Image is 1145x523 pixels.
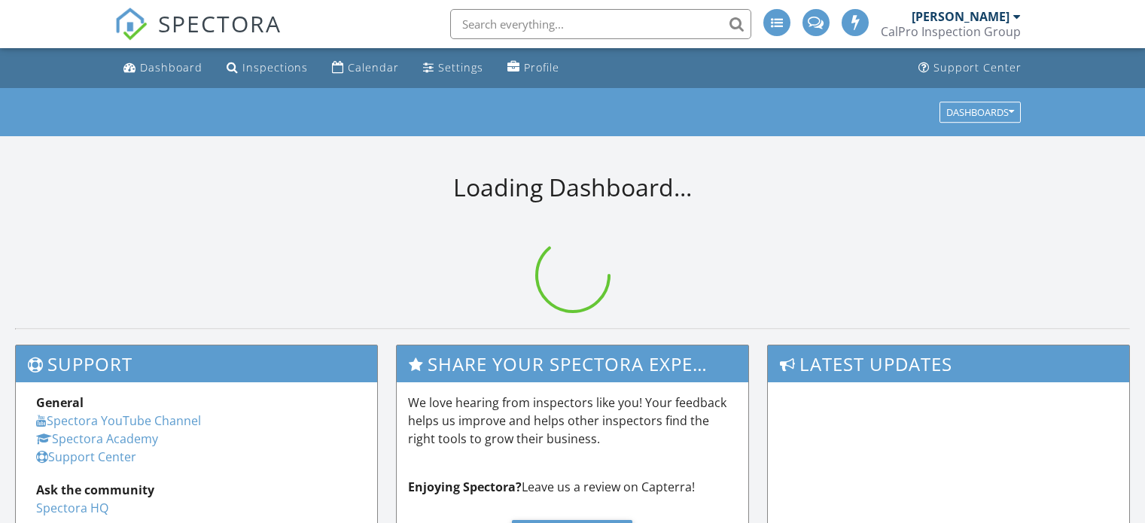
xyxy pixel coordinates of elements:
[36,394,84,411] strong: General
[912,54,1028,82] a: Support Center
[408,479,522,495] strong: Enjoying Spectora?
[524,60,559,74] div: Profile
[140,60,203,74] div: Dashboard
[946,107,1014,117] div: Dashboards
[348,60,399,74] div: Calendar
[36,500,108,516] a: Spectora HQ
[438,60,483,74] div: Settings
[242,60,308,74] div: Inspections
[912,9,1009,24] div: [PERSON_NAME]
[36,449,136,465] a: Support Center
[221,54,314,82] a: Inspections
[450,9,751,39] input: Search everything...
[408,394,738,448] p: We love hearing from inspectors like you! Your feedback helps us improve and helps other inspecto...
[501,54,565,82] a: Profile
[36,430,158,447] a: Spectora Academy
[16,345,377,382] h3: Support
[417,54,489,82] a: Settings
[933,60,1022,74] div: Support Center
[939,102,1021,123] button: Dashboards
[114,20,282,52] a: SPECTORA
[881,24,1021,39] div: CalPro Inspection Group
[114,8,148,41] img: The Best Home Inspection Software - Spectora
[36,412,201,429] a: Spectora YouTube Channel
[117,54,209,82] a: Dashboard
[768,345,1129,382] h3: Latest Updates
[36,481,357,499] div: Ask the community
[326,54,405,82] a: Calendar
[408,478,738,496] p: Leave us a review on Capterra!
[158,8,282,39] span: SPECTORA
[397,345,749,382] h3: Share Your Spectora Experience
